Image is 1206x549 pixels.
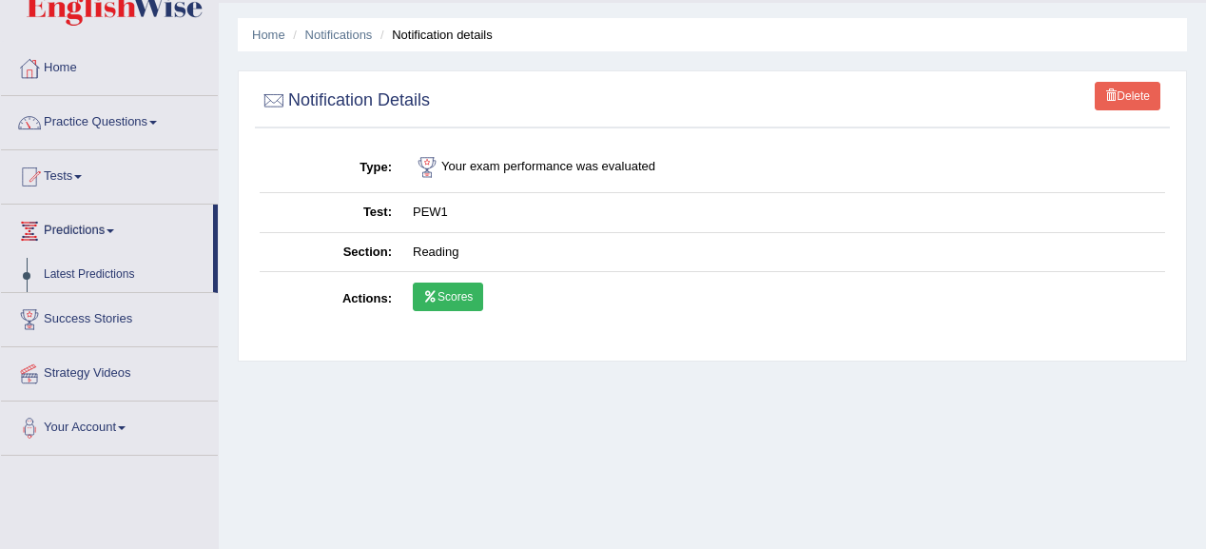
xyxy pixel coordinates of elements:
[402,193,1165,233] td: PEW1
[1,205,213,252] a: Predictions
[305,28,373,42] a: Notifications
[402,143,1165,193] td: Your exam performance was evaluated
[1,347,218,395] a: Strategy Videos
[1095,82,1160,110] a: Delete
[1,402,218,449] a: Your Account
[413,283,483,311] a: Scores
[1,42,218,89] a: Home
[260,272,402,327] th: Actions
[260,193,402,233] th: Test
[1,293,218,341] a: Success Stories
[1,150,218,198] a: Tests
[1,96,218,144] a: Practice Questions
[252,28,285,42] a: Home
[376,26,493,44] li: Notification details
[260,87,430,115] h2: Notification Details
[260,232,402,272] th: Section
[402,232,1165,272] td: Reading
[35,258,213,292] a: Latest Predictions
[260,143,402,193] th: Type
